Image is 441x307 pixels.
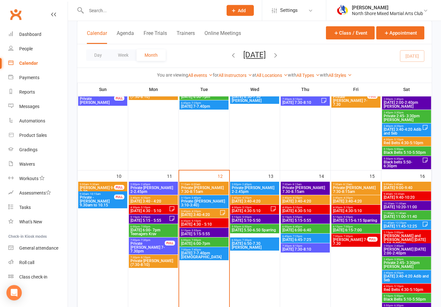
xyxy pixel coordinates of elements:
[87,30,107,44] button: Calendar
[393,138,404,141] span: - 5:10pm
[190,229,201,232] span: - 5:55pm
[393,98,404,101] span: - 2:40pm
[8,171,68,186] a: Workouts
[130,216,169,219] span: 5:15pm
[333,186,379,194] span: Private [PERSON_NAME] 7:30-8:15am
[370,171,381,181] div: 15
[282,200,329,203] span: [DATE] 3:40-4:20
[319,171,330,181] div: 14
[383,234,430,246] span: [PERSON_NAME] and [PERSON_NAME] [DATE] 1:15-2:00pm
[140,226,150,228] span: - 7:00pm
[8,128,68,143] a: Product Sales
[282,186,329,194] span: Private [PERSON_NAME] 7.30-8.15am
[331,83,381,96] th: Fri
[110,49,137,61] button: Week
[8,157,68,171] a: Waivers
[8,99,68,114] a: Messages
[114,195,124,200] div: FULL
[177,30,195,44] button: Trainers
[280,83,331,96] th: Thu
[181,232,227,236] span: [DATE] 5:15-5:55
[381,83,432,96] th: Sat
[291,183,302,186] span: - 8:15am
[144,30,167,44] button: Free Trials
[231,209,270,213] span: [DATE] 4:30-5:10
[383,285,430,288] span: 4:30pm
[167,171,179,181] div: 11
[8,27,68,42] a: Dashboard
[179,83,229,96] th: Tue
[19,133,47,138] div: Product Sales
[383,148,430,151] span: 5:10pm
[238,8,246,13] span: Add
[383,288,430,292] span: Red Belts 4:30-5:10pm
[8,114,68,128] a: Automations
[342,197,353,200] span: - 4:20pm
[282,219,329,223] span: [DATE] 5:15-5:55
[383,225,422,228] span: [DATE] 11:45-12:25
[181,242,227,246] span: [DATE] 6:00-7pm
[333,197,379,200] span: 3:40pm
[231,200,278,203] span: [DATE] 3:40-4:20
[383,186,430,190] span: [DATE] 9:00-9:40
[342,216,353,219] span: - 5:55pm
[383,275,430,282] span: [DATE] 3:40-4:20 Adib and Seb
[333,238,368,246] span: [PERSON_NAME] 7-7.30
[241,206,252,209] span: - 5:10pm
[292,245,302,248] span: - 8:10pm
[130,197,177,200] span: 3:40pm
[231,197,278,200] span: 3:40pm
[333,209,379,213] span: [DATE] 4:30-5:10
[383,212,430,215] span: 11:00am
[282,197,329,200] span: 3:40pm
[252,72,256,78] strong: at
[292,226,302,228] span: - 6:40pm
[19,274,47,279] div: Class check-in
[190,239,201,242] span: - 7:00pm
[84,6,218,15] input: Search...
[383,128,422,136] span: [DATE] 3:40-4:20 Adib and Seb
[140,206,150,209] span: - 5:10pm
[282,248,329,252] span: [DATE] 7:30-8:10
[190,197,201,200] span: - 3:40pm
[19,61,38,66] div: Calendar
[130,259,177,267] span: Private [PERSON_NAME] (7:30-8:10)
[394,222,406,225] span: - 12:25pm
[181,220,227,223] span: 4:30pm
[8,241,68,255] a: General attendance kiosk mode
[383,158,422,161] span: 5:50pm
[333,200,379,203] span: [DATE] 3:40-4:20
[8,255,68,270] a: Roll call
[394,203,406,205] span: - 11:00am
[19,118,45,123] div: Automations
[383,258,430,261] span: 2:45pm
[292,98,302,101] span: - 8:10pm
[181,197,227,200] span: 3:10pm
[229,83,280,96] th: Wed
[79,186,114,194] span: [PERSON_NAME] 9-9.30
[383,245,430,248] span: 2:00pm
[292,216,302,219] span: - 5:55pm
[333,228,379,232] span: [DATE] 6:15-7:00
[383,151,430,155] span: Black Belts 5:10-5:50pm
[117,30,134,44] button: Agenda
[282,101,321,105] span: [DATE] 7:30-8:10
[256,73,288,78] a: All Locations
[231,228,278,232] span: [DATE] 5.50-6.50 Sparring
[130,209,169,213] span: [DATE] 4:30 - 5:10
[190,210,201,213] span: - 4:20pm
[86,49,110,61] button: Day
[79,97,114,105] span: Private [PERSON_NAME]
[190,249,201,252] span: - 7:40pm
[383,138,430,141] span: 4:30pm
[288,72,296,78] strong: with
[137,49,166,61] button: Month
[383,231,430,234] span: 1:15pm
[130,206,169,209] span: 4:30pm
[8,42,68,56] a: People
[8,270,68,284] a: Class kiosk mode
[393,148,404,151] span: - 5:50pm
[181,210,220,213] span: 3:40pm
[243,50,266,59] button: [DATE]
[280,3,298,18] span: Settings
